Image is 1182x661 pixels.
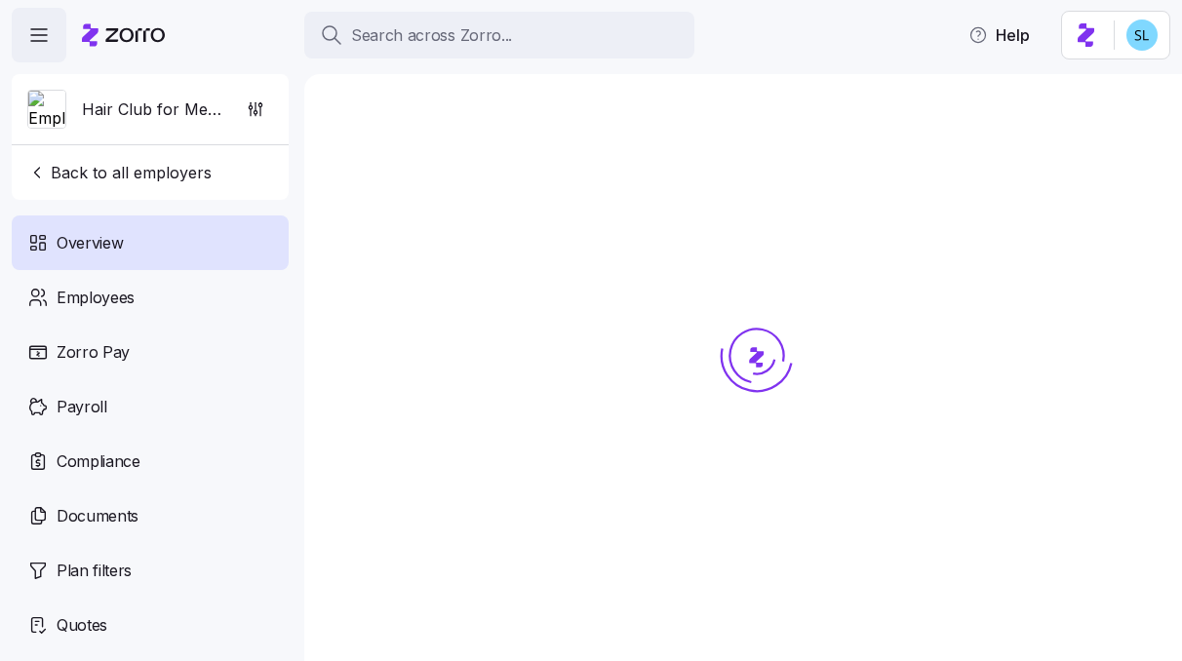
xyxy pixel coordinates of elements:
[20,153,219,192] button: Back to all employers
[27,161,212,184] span: Back to all employers
[12,379,289,434] a: Payroll
[12,598,289,652] a: Quotes
[57,395,107,419] span: Payroll
[12,215,289,270] a: Overview
[12,543,289,598] a: Plan filters
[12,434,289,488] a: Compliance
[304,12,694,58] button: Search across Zorro...
[57,286,135,310] span: Employees
[12,325,289,379] a: Zorro Pay
[57,504,138,528] span: Documents
[57,340,130,365] span: Zorro Pay
[57,231,123,255] span: Overview
[1126,19,1158,51] img: 7c620d928e46699fcfb78cede4daf1d1
[57,613,107,638] span: Quotes
[12,488,289,543] a: Documents
[82,97,222,122] span: Hair Club for Men of [GEOGRAPHIC_DATA]
[953,16,1045,55] button: Help
[968,23,1030,47] span: Help
[57,449,140,474] span: Compliance
[351,23,512,48] span: Search across Zorro...
[28,91,65,130] img: Employer logo
[12,270,289,325] a: Employees
[57,559,132,583] span: Plan filters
